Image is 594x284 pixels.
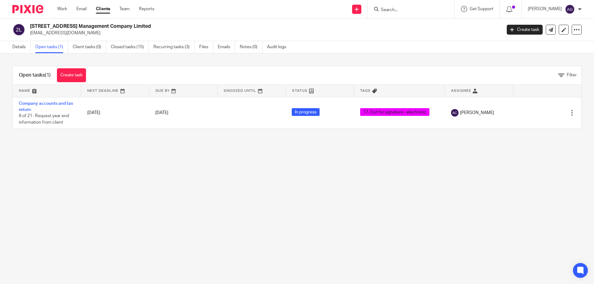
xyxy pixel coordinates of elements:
[567,73,577,77] span: Filter
[35,41,68,53] a: Open tasks (1)
[12,5,43,13] img: Pixie
[73,41,106,53] a: Client tasks (0)
[460,110,494,116] span: [PERSON_NAME]
[19,72,51,78] h1: Open tasks
[30,23,404,30] h2: [STREET_ADDRESS] Management Company Limited
[380,7,436,13] input: Search
[57,68,86,82] a: Create task
[224,89,256,92] span: Snoozed Until
[81,97,149,129] td: [DATE]
[111,41,149,53] a: Closed tasks (15)
[19,101,73,112] a: Company accounts and tax return
[30,30,497,36] p: [EMAIL_ADDRESS][DOMAIN_NAME]
[218,41,235,53] a: Emails
[451,109,458,117] img: svg%3E
[507,25,543,35] a: Create task
[19,114,69,125] span: 8 of 21 · Request year end information from client
[119,6,130,12] a: Team
[76,6,87,12] a: Email
[565,4,575,14] img: svg%3E
[528,6,562,12] p: [PERSON_NAME]
[45,73,51,78] span: (1)
[139,6,154,12] a: Reports
[240,41,262,53] a: Notes (0)
[96,6,110,12] a: Clients
[12,23,25,36] img: svg%3E
[199,41,213,53] a: Files
[12,41,31,53] a: Details
[292,89,308,92] span: Status
[470,7,493,11] span: Get Support
[57,6,67,12] a: Work
[153,41,195,53] a: Recurring tasks (3)
[267,41,291,53] a: Audit logs
[292,108,320,116] span: In progress
[360,89,371,92] span: Tags
[155,111,168,115] span: [DATE]
[360,108,429,116] span: 17. Out for signature - electronic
